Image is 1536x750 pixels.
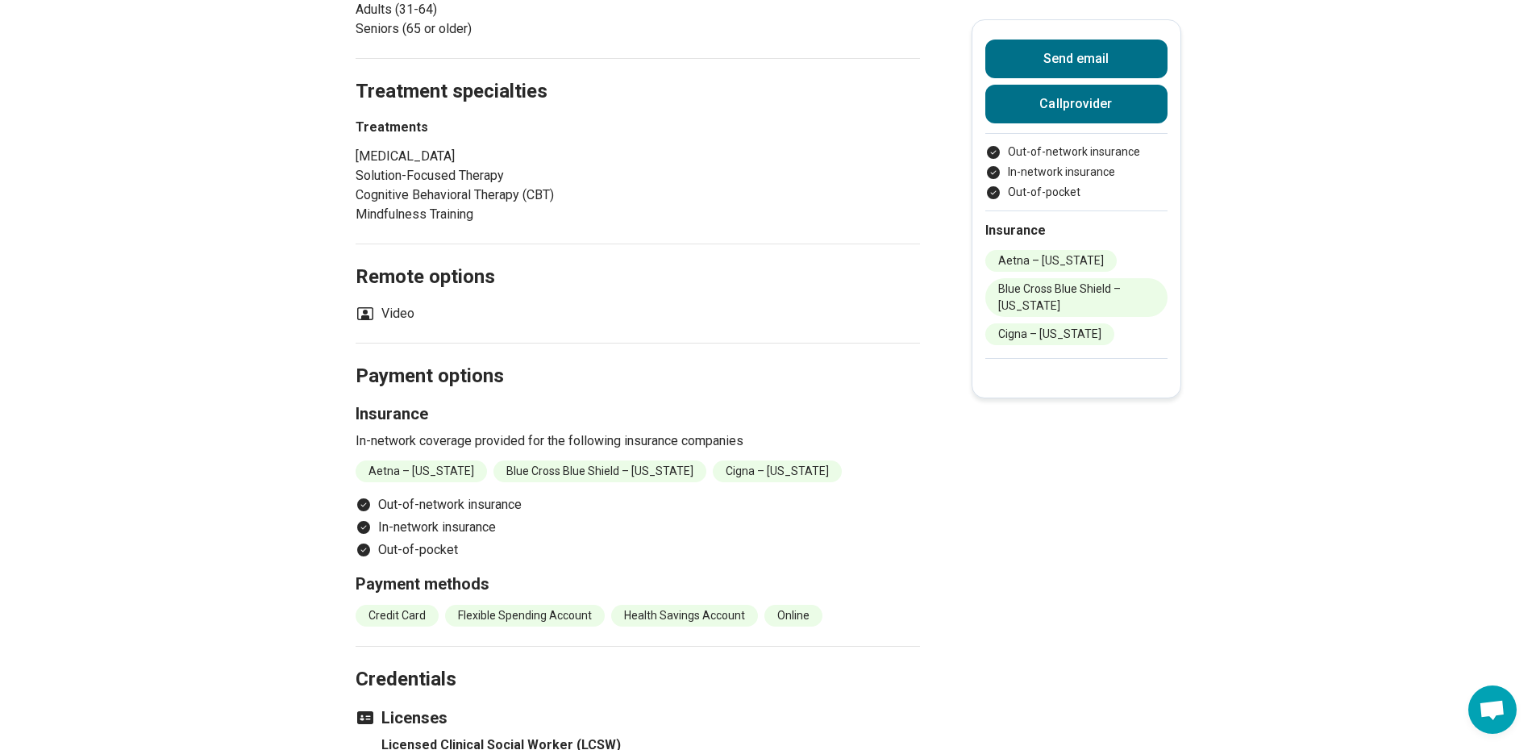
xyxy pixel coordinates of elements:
[356,402,920,425] h3: Insurance
[356,324,920,390] h2: Payment options
[985,144,1168,160] li: Out-of-network insurance
[356,706,920,729] h3: Licenses
[356,185,581,205] li: Cognitive Behavioral Therapy (CBT)
[493,460,706,482] li: Blue Cross Blue Shield – [US_STATE]
[356,573,920,595] h3: Payment methods
[356,518,920,537] li: In-network insurance
[356,304,414,323] li: Video
[985,278,1168,317] li: Blue Cross Blue Shield – [US_STATE]
[356,495,920,515] li: Out-of-network insurance
[356,431,920,451] p: In-network coverage provided for the following insurance companies
[356,166,581,185] li: Solution-Focused Therapy
[1468,685,1517,734] div: Open chat
[356,495,920,560] ul: Payment options
[985,144,1168,201] ul: Payment options
[356,460,487,482] li: Aetna – [US_STATE]
[764,605,822,627] li: Online
[713,460,842,482] li: Cigna – [US_STATE]
[985,164,1168,181] li: In-network insurance
[356,605,439,627] li: Credit Card
[445,605,605,627] li: Flexible Spending Account
[356,40,920,106] h2: Treatment specialties
[356,225,920,291] h2: Remote options
[985,221,1168,240] h2: Insurance
[985,323,1114,345] li: Cigna – [US_STATE]
[985,85,1168,123] button: Callprovider
[356,205,581,224] li: Mindfulness Training
[985,40,1168,78] button: Send email
[356,118,581,137] h3: Treatments
[356,19,631,39] li: Seniors (65 or older)
[985,250,1117,272] li: Aetna – [US_STATE]
[611,605,758,627] li: Health Savings Account
[356,540,920,560] li: Out-of-pocket
[356,147,581,166] li: [MEDICAL_DATA]
[985,184,1168,201] li: Out-of-pocket
[356,627,920,694] h2: Credentials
